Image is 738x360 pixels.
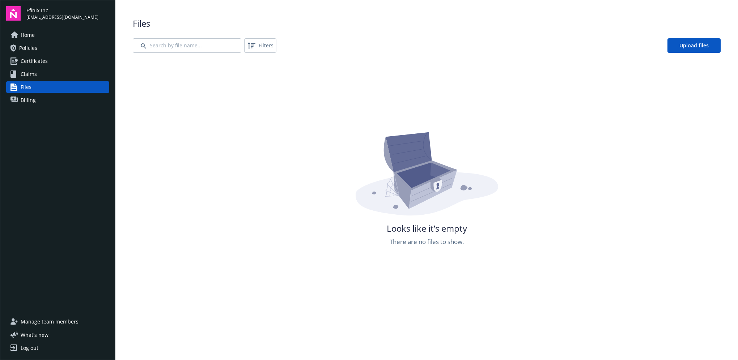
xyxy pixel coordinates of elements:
a: Files [6,81,109,93]
span: Home [21,29,35,41]
span: What ' s new [21,331,48,339]
button: Efinix Inc[EMAIL_ADDRESS][DOMAIN_NAME] [26,6,109,21]
a: Billing [6,94,109,106]
div: Log out [21,342,38,354]
span: Files [133,17,721,30]
span: Filters [246,40,275,51]
input: Search by file name... [133,38,241,53]
a: Certificates [6,55,109,67]
a: Policies [6,42,109,54]
a: Home [6,29,109,41]
span: Efinix Inc [26,7,98,14]
span: Filters [259,42,273,49]
span: [EMAIL_ADDRESS][DOMAIN_NAME] [26,14,98,21]
span: Looks like it’s empty [387,222,467,235]
a: Upload files [667,38,721,53]
span: Claims [21,68,37,80]
span: Upload files [679,42,709,49]
button: What's new [6,331,60,339]
button: Filters [244,38,276,53]
img: navigator-logo.svg [6,6,21,21]
span: Certificates [21,55,48,67]
span: Policies [19,42,37,54]
span: There are no files to show. [390,237,464,247]
a: Claims [6,68,109,80]
span: Manage team members [21,316,79,327]
a: Manage team members [6,316,109,327]
span: Files [21,81,31,93]
span: Billing [21,94,36,106]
